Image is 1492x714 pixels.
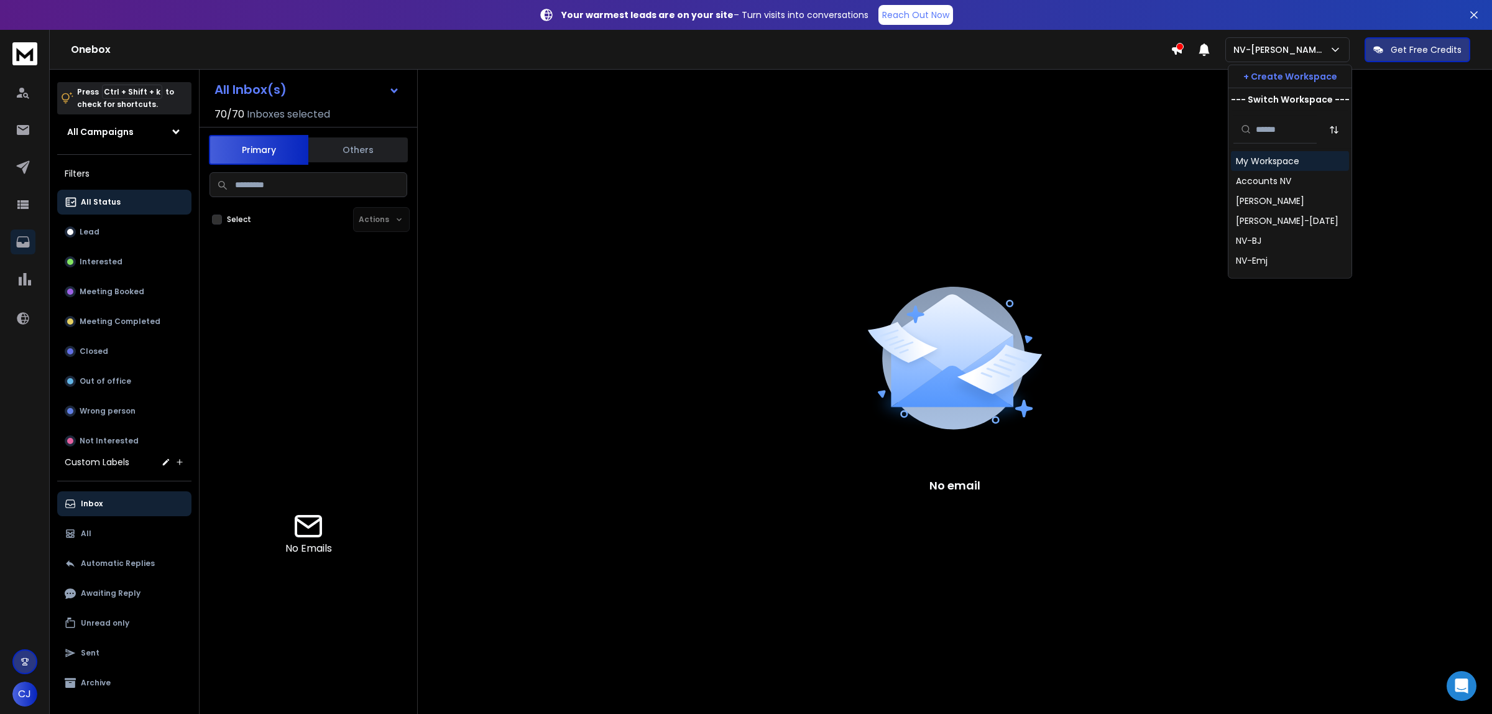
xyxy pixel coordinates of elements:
[102,85,162,99] span: Ctrl + Shift + k
[80,346,108,356] p: Closed
[57,220,191,244] button: Lead
[57,119,191,144] button: All Campaigns
[81,499,103,509] p: Inbox
[71,42,1171,57] h1: Onebox
[80,406,136,416] p: Wrong person
[57,491,191,516] button: Inbox
[57,279,191,304] button: Meeting Booked
[57,249,191,274] button: Interested
[57,641,191,665] button: Sent
[57,165,191,182] h3: Filters
[214,83,287,96] h1: All Inbox(s)
[1233,44,1329,56] p: NV-[PERSON_NAME]
[57,670,191,695] button: Archive
[81,648,99,658] p: Sent
[80,436,139,446] p: Not Interested
[81,678,111,688] p: Archive
[227,215,251,225] label: Select
[247,107,330,122] h3: Inboxes selected
[80,376,131,386] p: Out of office
[205,77,410,102] button: All Inbox(s)
[65,456,129,468] h3: Custom Labels
[81,529,91,539] p: All
[81,197,121,207] p: All Status
[882,9,949,21] p: Reach Out Now
[878,5,953,25] a: Reach Out Now
[57,369,191,394] button: Out of office
[1365,37,1470,62] button: Get Free Credits
[1391,44,1462,56] p: Get Free Credits
[57,309,191,334] button: Meeting Completed
[1447,671,1476,701] div: Open Intercom Messenger
[81,588,140,598] p: Awaiting Reply
[57,521,191,546] button: All
[67,126,134,138] h1: All Campaigns
[1231,93,1350,106] p: --- Switch Workspace ---
[209,135,308,165] button: Primary
[57,190,191,215] button: All Status
[561,9,868,21] p: – Turn visits into conversations
[1236,155,1299,167] div: My Workspace
[929,477,980,494] p: No email
[1236,234,1261,247] div: NV-BJ
[57,399,191,424] button: Wrong person
[214,107,244,122] span: 70 / 70
[1322,117,1347,142] button: Sort by Sort A-Z
[1236,274,1320,287] div: NV-[PERSON_NAME]
[561,9,734,21] strong: Your warmest leads are on your site
[80,287,144,297] p: Meeting Booked
[1228,65,1352,88] button: + Create Workspace
[12,682,37,707] button: CJ
[80,317,160,327] p: Meeting Completed
[77,86,174,111] p: Press to check for shortcuts.
[80,227,99,237] p: Lead
[1243,70,1337,83] p: + Create Workspace
[57,339,191,364] button: Closed
[57,429,191,453] button: Not Interested
[57,611,191,636] button: Unread only
[80,257,122,267] p: Interested
[1236,254,1268,267] div: NV-Emj
[1236,215,1338,227] div: [PERSON_NAME]-[DATE]
[1236,175,1291,187] div: Accounts NV
[57,581,191,606] button: Awaiting Reply
[81,618,129,628] p: Unread only
[81,559,155,568] p: Automatic Replies
[1236,195,1304,207] div: [PERSON_NAME]
[12,42,37,65] img: logo
[285,541,332,556] p: No Emails
[308,136,408,164] button: Others
[57,551,191,576] button: Automatic Replies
